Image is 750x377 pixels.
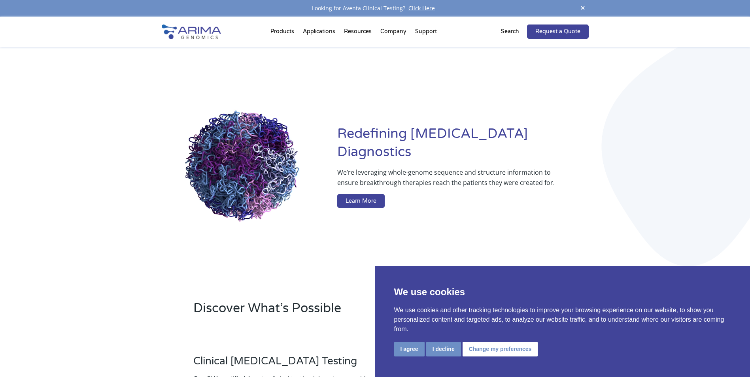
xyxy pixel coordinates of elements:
[337,194,385,208] a: Learn More
[405,4,438,12] a: Click Here
[426,342,461,356] button: I decline
[193,355,408,373] h3: Clinical [MEDICAL_DATA] Testing
[193,300,476,323] h2: Discover What’s Possible
[394,342,425,356] button: I agree
[527,25,589,39] a: Request a Quote
[162,3,589,13] div: Looking for Aventa Clinical Testing?
[463,342,538,356] button: Change my preferences
[337,167,557,194] p: We’re leveraging whole-genome sequence and structure information to ensure breakthrough therapies...
[337,125,588,167] h1: Redefining [MEDICAL_DATA] Diagnostics
[501,26,519,37] p: Search
[162,25,221,39] img: Arima-Genomics-logo
[394,305,731,334] p: We use cookies and other tracking technologies to improve your browsing experience on our website...
[394,285,731,299] p: We use cookies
